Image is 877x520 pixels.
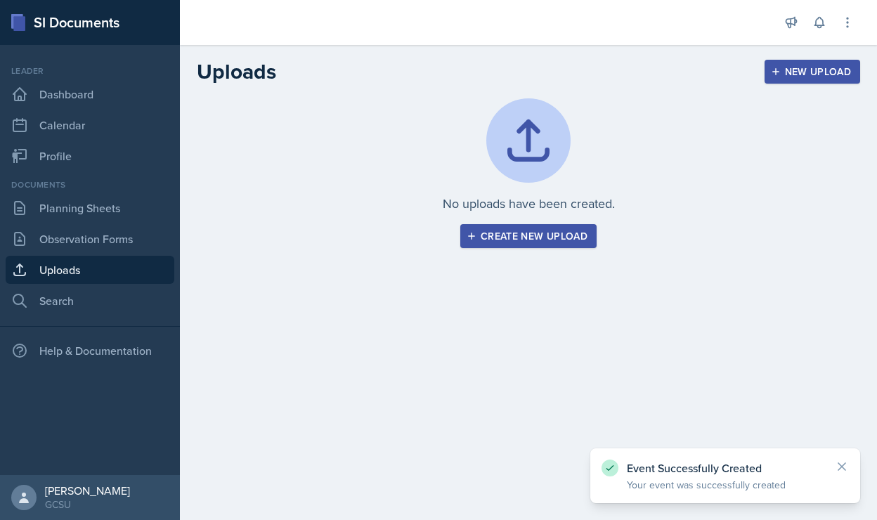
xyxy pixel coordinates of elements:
button: New Upload [765,60,861,84]
div: GCSU [45,498,130,512]
a: Search [6,287,174,315]
a: Planning Sheets [6,194,174,222]
p: No uploads have been created. [443,194,615,213]
div: Help & Documentation [6,337,174,365]
a: Calendar [6,111,174,139]
div: Create new upload [469,230,587,242]
p: Event Successfully Created [627,461,824,475]
h2: Uploads [197,59,276,84]
div: New Upload [774,66,852,77]
a: Observation Forms [6,225,174,253]
p: Your event was successfully created [627,478,824,492]
a: Dashboard [6,80,174,108]
div: Documents [6,178,174,191]
button: Create new upload [460,224,597,248]
a: Profile [6,142,174,170]
div: Leader [6,65,174,77]
a: Uploads [6,256,174,284]
div: [PERSON_NAME] [45,483,130,498]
